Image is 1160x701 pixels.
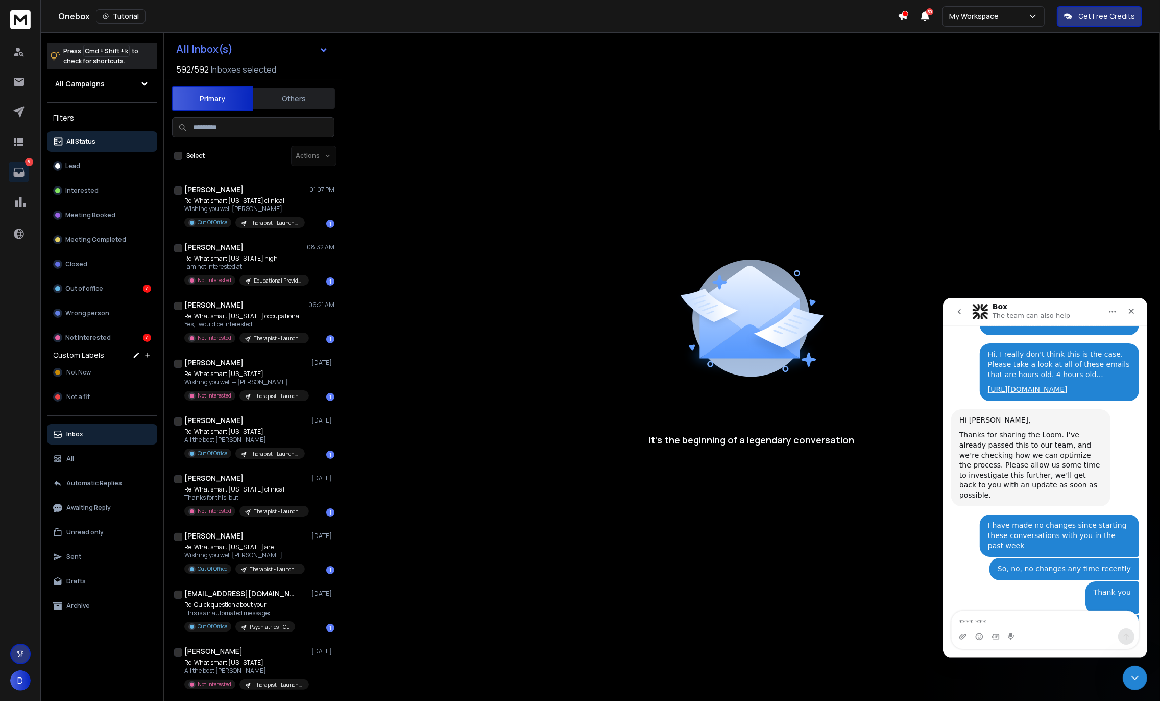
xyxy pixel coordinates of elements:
p: Therapist - Launch - Smll [250,450,299,458]
p: It’s the beginning of a legendary conversation [649,433,854,447]
button: Primary [172,86,253,111]
button: Archive [47,596,157,616]
p: Closed [65,260,87,268]
p: 01:07 PM [309,185,334,194]
p: All the best [PERSON_NAME], [184,436,305,444]
button: All [47,449,157,469]
p: Educational Providers (from old campaign) [254,277,303,285]
p: My Workspace [949,11,1003,21]
p: Re: Quick question about your [184,601,295,609]
p: Therapist - Launch - Lrg [250,566,299,573]
p: Therapist - Launch - Smll [254,681,303,689]
button: Meeting Booked [47,205,157,225]
p: Automatic Replies [66,479,122,487]
span: 50 [926,8,933,15]
div: 1 [326,624,334,632]
p: [DATE] [311,359,334,367]
button: All Status [47,131,157,152]
p: Not Interested [198,334,231,342]
span: Not a fit [66,393,90,401]
h3: Custom Labels [53,350,104,360]
p: Press to check for shortcuts. [63,46,138,66]
p: Meeting Completed [65,236,126,244]
p: [DATE] [311,474,334,482]
h1: [PERSON_NAME] [184,531,244,541]
button: Lead [47,156,157,176]
h1: [EMAIL_ADDRESS][DOMAIN_NAME] [184,589,297,599]
p: Not Interested [198,507,231,515]
p: Re: What smart [US_STATE] occupational [184,312,307,320]
p: 08:32 AM [307,243,334,251]
button: Not a fit [47,387,157,407]
div: 4 [143,285,151,293]
button: Not Now [47,362,157,383]
h1: All Inbox(s) [176,44,233,54]
button: Not Interested4 [47,328,157,348]
p: Get Free Credits [1078,11,1135,21]
p: Out Of Office [198,565,227,573]
h1: [PERSON_NAME] [184,646,243,657]
p: Lead [65,162,80,170]
p: Sent [66,553,81,561]
p: Wishing you well [PERSON_NAME], [184,205,305,213]
div: 1 [326,277,334,286]
p: All the best [PERSON_NAME] [184,667,307,675]
p: 8 [25,158,33,166]
p: Therapist - Launch - Smll [254,508,303,516]
span: Not Now [66,368,91,377]
p: Thanks for this, but I [184,494,307,502]
a: 8 [9,162,29,182]
p: Unread only [66,528,104,536]
p: Therapist - Launch - Smll [254,392,303,400]
p: Re: What smart [US_STATE] [184,659,307,667]
p: Out Of Office [198,450,227,457]
p: Not Interested [198,681,231,688]
button: Out of office4 [47,278,157,299]
p: Re: What smart [US_STATE] [184,428,305,436]
button: All Inbox(s) [168,39,336,59]
span: Cmd + Shift + k [83,45,130,57]
button: Drafts [47,571,157,592]
button: Awaiting Reply [47,498,157,518]
h1: [PERSON_NAME] [184,473,244,483]
p: Out of office [65,285,103,293]
p: Psychiatrics - GL [250,623,289,631]
h1: [PERSON_NAME] [184,300,244,310]
p: Wishing you well — [PERSON_NAME] [184,378,307,386]
h1: [PERSON_NAME] [184,242,244,252]
button: Tutorial [96,9,146,24]
p: Out Of Office [198,219,227,226]
p: All [66,455,74,463]
p: Therapist - Launch - Smll [250,219,299,227]
button: Sent [47,547,157,567]
p: All Status [66,137,95,146]
p: Archive [66,602,90,610]
div: 1 [326,335,334,343]
span: 592 / 592 [176,63,209,76]
button: D [10,670,31,691]
button: All Campaigns [47,74,157,94]
p: Wrong person [65,309,109,317]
